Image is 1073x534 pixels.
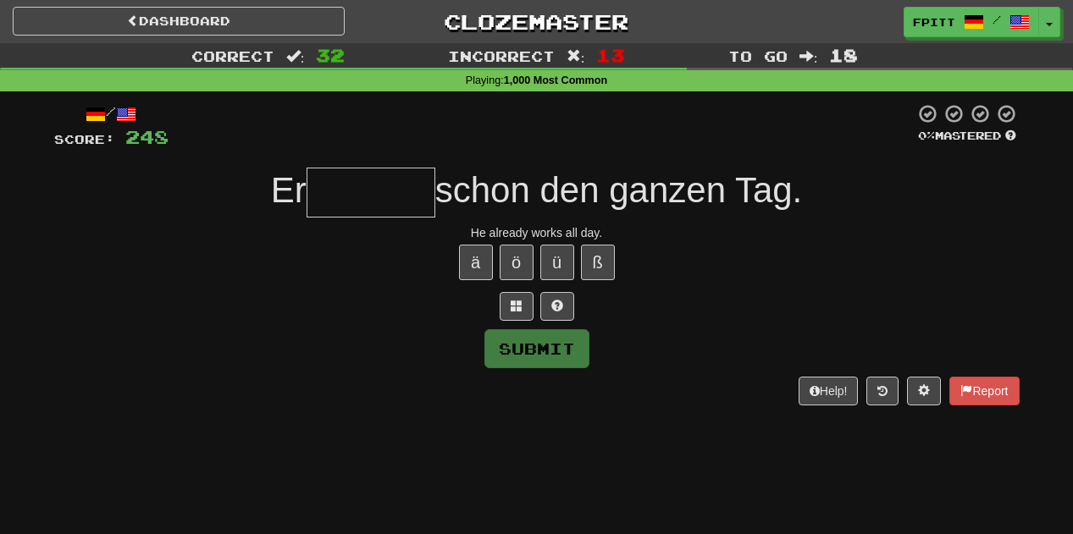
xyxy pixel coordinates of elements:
span: schon den ganzen Tag. [435,170,803,210]
button: ü [540,245,574,280]
span: 13 [596,45,625,65]
span: 18 [829,45,858,65]
span: : [799,49,818,63]
button: Single letter hint - you only get 1 per sentence and score half the points! alt+h [540,292,574,321]
span: fpitt [913,14,955,30]
a: Clozemaster [370,7,702,36]
span: 0 % [918,129,935,142]
span: 32 [316,45,345,65]
a: fpitt / [904,7,1039,37]
a: Dashboard [13,7,345,36]
div: / [54,103,169,124]
button: ö [500,245,534,280]
div: He already works all day. [54,224,1020,241]
button: Round history (alt+y) [866,377,899,405]
div: Mastered [915,129,1020,144]
span: / [993,14,1001,25]
span: 248 [125,126,169,147]
span: Correct [191,47,274,64]
button: Submit [484,329,589,368]
span: Er [271,170,307,210]
span: Incorrect [448,47,555,64]
button: Switch sentence to multiple choice alt+p [500,292,534,321]
span: : [286,49,305,63]
button: ß [581,245,615,280]
span: : [567,49,585,63]
button: Report [949,377,1019,405]
button: ä [459,245,493,280]
strong: 1,000 Most Common [504,74,607,86]
span: Score: [54,132,115,146]
span: To go [728,47,788,64]
button: Help! [799,377,859,405]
